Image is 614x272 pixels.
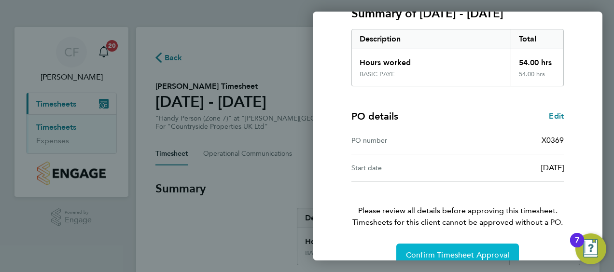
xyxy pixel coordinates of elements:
[511,49,564,70] div: 54.00 hrs
[458,162,564,174] div: [DATE]
[351,29,564,86] div: Summary of 22 - 28 Sep 2025
[542,136,564,145] span: X0369
[511,29,564,49] div: Total
[575,240,579,253] div: 7
[511,70,564,86] div: 54.00 hrs
[351,162,458,174] div: Start date
[549,110,564,122] a: Edit
[360,70,395,78] div: BASIC PAYE
[549,111,564,121] span: Edit
[340,217,575,228] span: Timesheets for this client cannot be approved without a PO.
[396,244,519,267] button: Confirm Timesheet Approval
[575,233,606,264] button: Open Resource Center, 7 new notifications
[352,29,511,49] div: Description
[352,49,511,70] div: Hours worked
[351,109,398,123] h4: PO details
[406,250,509,260] span: Confirm Timesheet Approval
[351,135,458,146] div: PO number
[340,182,575,228] p: Please review all details before approving this timesheet.
[351,6,564,21] h3: Summary of [DATE] - [DATE]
